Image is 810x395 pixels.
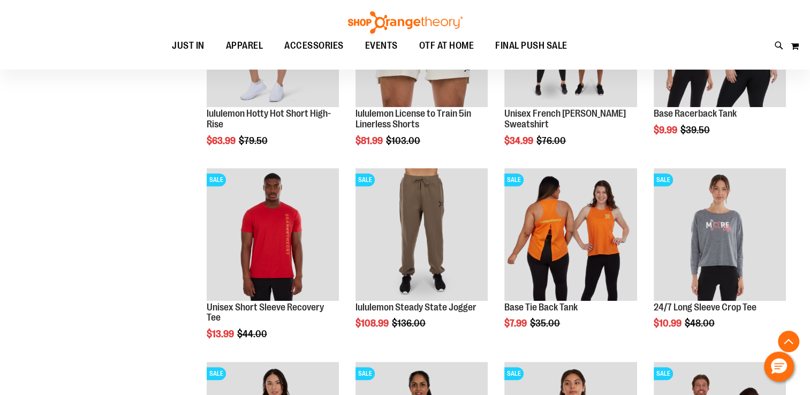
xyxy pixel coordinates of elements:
[239,135,269,146] span: $79.50
[226,34,263,58] span: APPAREL
[355,135,384,146] span: $81.99
[274,34,354,58] a: ACCESSORIES
[504,135,535,146] span: $34.99
[504,367,524,380] span: SALE
[392,318,427,329] span: $136.00
[365,34,398,58] span: EVENTS
[419,34,474,58] span: OTF AT HOME
[354,34,408,58] a: EVENTS
[654,302,756,313] a: 24/7 Long Sleeve Crop Tee
[355,367,375,380] span: SALE
[654,125,679,135] span: $9.99
[680,125,711,135] span: $39.50
[654,367,673,380] span: SALE
[504,302,578,313] a: Base Tie Back Tank
[386,135,422,146] span: $103.00
[207,168,339,302] a: Product image for Unisex Short Sleeve Recovery TeeSALE
[504,318,528,329] span: $7.99
[207,302,324,323] a: Unisex Short Sleeve Recovery Tee
[654,168,786,300] img: Product image for 24/7 Long Sleeve Crop Tee
[355,173,375,186] span: SALE
[685,318,716,329] span: $48.00
[161,34,215,58] a: JUST IN
[215,34,274,58] a: APPAREL
[355,318,390,329] span: $108.99
[764,352,794,382] button: Hello, have a question? Let’s chat.
[207,329,236,339] span: $13.99
[530,318,562,329] span: $35.00
[207,108,331,130] a: lululemon Hotty Hot Short High-Rise
[207,135,237,146] span: $63.99
[201,163,344,367] div: product
[654,318,683,329] span: $10.99
[350,163,493,356] div: product
[207,173,226,186] span: SALE
[654,168,786,302] a: Product image for 24/7 Long Sleeve Crop TeeSALE
[284,34,344,58] span: ACCESSORIES
[536,135,567,146] span: $76.00
[778,331,799,352] button: Back To Top
[485,34,578,58] a: FINAL PUSH SALE
[504,173,524,186] span: SALE
[207,168,339,300] img: Product image for Unisex Short Sleeve Recovery Tee
[355,302,476,313] a: lululemon Steady State Jogger
[654,173,673,186] span: SALE
[654,108,737,119] a: Base Racerback Tank
[504,168,637,302] a: Product image for Base Tie Back TankSALE
[172,34,205,58] span: JUST IN
[346,11,464,34] img: Shop Orangetheory
[504,168,637,300] img: Product image for Base Tie Back Tank
[408,34,485,58] a: OTF AT HOME
[355,108,471,130] a: lululemon License to Train 5in Linerless Shorts
[355,168,488,302] a: lululemon Steady State JoggerSALE
[504,108,626,130] a: Unisex French [PERSON_NAME] Sweatshirt
[207,367,226,380] span: SALE
[648,163,791,356] div: product
[355,168,488,300] img: lululemon Steady State Jogger
[495,34,567,58] span: FINAL PUSH SALE
[499,163,642,356] div: product
[237,329,269,339] span: $44.00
